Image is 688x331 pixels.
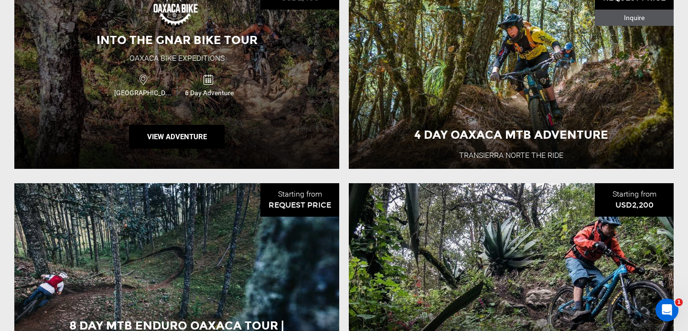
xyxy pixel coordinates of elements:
[177,88,242,98] span: 6 Day Adventure
[129,53,225,64] div: Oaxaca Bike Expeditions
[675,298,683,306] span: 1
[97,33,258,47] span: Into the Gnar Bike Tour
[112,88,177,98] span: [GEOGRAPHIC_DATA]
[656,298,678,321] iframe: Intercom live chat
[129,125,225,149] button: View Adventure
